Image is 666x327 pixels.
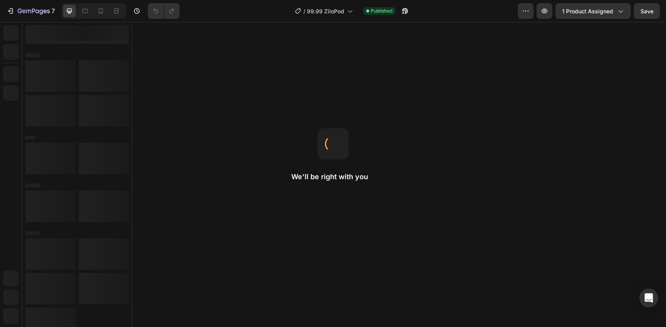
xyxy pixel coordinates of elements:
span: Save [641,8,653,15]
div: Undo/Redo [148,3,180,19]
button: 7 [3,3,58,19]
button: Save [634,3,660,19]
button: 1 product assigned [555,3,631,19]
span: 99.99 ZiloPod [307,7,344,15]
span: / [303,7,305,15]
p: 7 [51,6,55,16]
h2: We'll be right with you [291,172,375,182]
span: Published [371,7,392,15]
span: 1 product assigned [562,7,613,15]
div: Open Intercom Messenger [639,289,658,307]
